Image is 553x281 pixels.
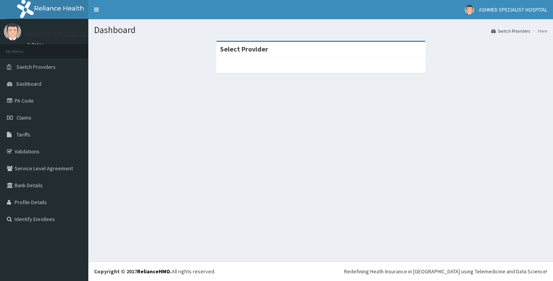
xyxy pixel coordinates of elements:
[94,25,547,35] h1: Dashboard
[17,131,30,138] span: Tariffs
[17,80,41,87] span: Dashboard
[491,28,530,34] a: Switch Providers
[344,268,547,275] div: Redefining Heath Insurance in [GEOGRAPHIC_DATA] using Telemedicine and Data Science!
[220,45,268,53] strong: Select Provider
[465,5,474,15] img: User Image
[94,268,172,275] strong: Copyright © 2017 .
[88,261,553,281] footer: All rights reserved.
[17,63,56,70] span: Switch Providers
[479,6,547,13] span: ASHMED SPECIALIST HOSPITAL
[531,28,547,34] li: Here
[27,42,45,47] a: Online
[137,268,170,275] a: RelianceHMO
[27,31,119,38] p: ASHMED SPECIALIST HOSPITAL
[17,114,31,121] span: Claims
[4,23,21,40] img: User Image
